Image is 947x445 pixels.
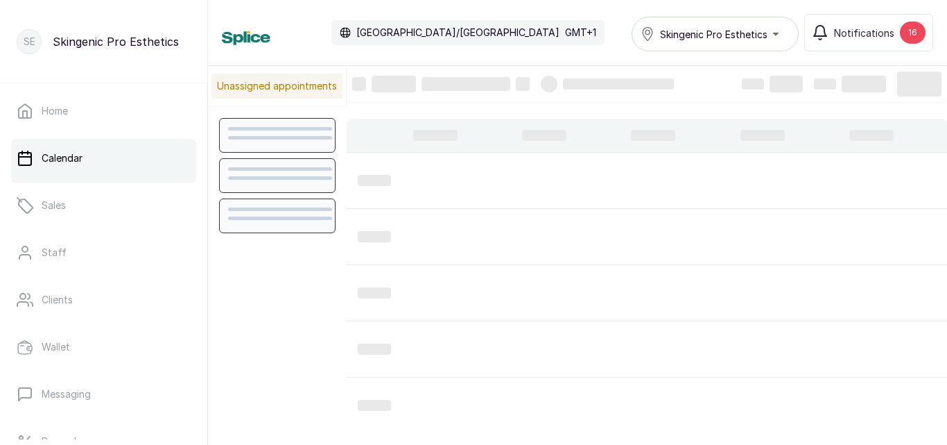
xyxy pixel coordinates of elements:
[804,14,933,51] button: Notifications16
[24,35,35,49] p: SE
[42,293,73,307] p: Clients
[42,387,91,401] p: Messaging
[11,92,196,131] a: Home
[660,27,767,42] span: Skingenic Pro Esthetics
[11,233,196,272] a: Staff
[42,340,70,354] p: Wallet
[42,199,66,212] p: Sales
[900,22,926,44] div: 16
[11,328,196,367] a: Wallet
[53,33,179,50] p: Skingenic Pro Esthetics
[42,104,68,118] p: Home
[11,139,196,178] a: Calendar
[42,151,82,165] p: Calendar
[11,375,196,414] a: Messaging
[632,17,799,51] button: Skingenic Pro Esthetics
[211,74,342,99] p: Unassigned appointments
[11,186,196,225] a: Sales
[565,26,596,40] p: GMT+1
[42,246,67,260] p: Staff
[356,26,559,40] p: [GEOGRAPHIC_DATA]/[GEOGRAPHIC_DATA]
[834,26,894,40] span: Notifications
[11,280,196,319] a: Clients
